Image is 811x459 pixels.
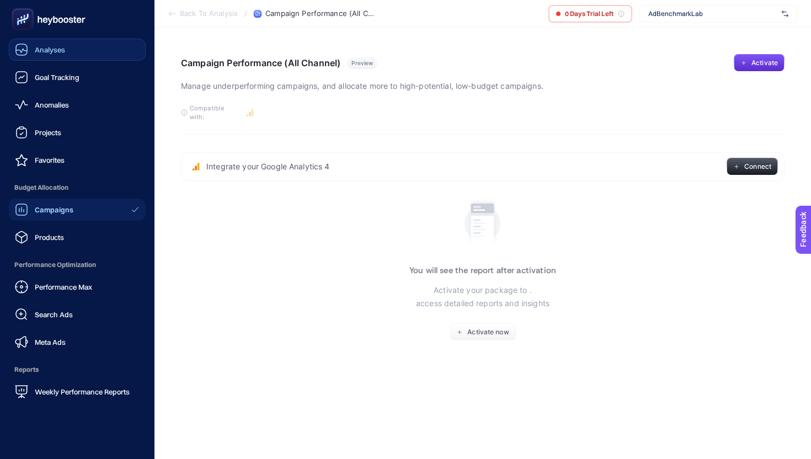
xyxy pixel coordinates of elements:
[9,66,146,88] a: Goal Tracking
[35,156,65,164] span: Favorites
[35,387,130,396] span: Weekly Performance Reports
[35,73,79,82] span: Goal Tracking
[190,104,239,121] span: Compatible with:
[9,149,146,171] a: Favorites
[180,9,238,18] span: Back To Analysis
[467,328,509,337] span: Activate now
[9,199,146,221] a: Campaigns
[35,338,66,346] span: Meta Ads
[648,9,777,18] span: AdBenchmarkLab
[565,9,613,18] span: 0 Days Trial Left
[727,158,778,175] button: Connect
[35,128,61,137] span: Projects
[35,282,92,291] span: Performance Max
[9,254,146,276] span: Performance Optimization
[9,359,146,381] span: Reports
[751,58,778,67] span: Activate
[734,54,785,72] button: Activate
[9,276,146,298] a: Performance Max
[450,323,516,341] button: Activate now
[7,3,42,12] span: Feedback
[35,45,65,54] span: Analyses
[351,60,373,66] span: Preview
[409,266,556,275] h3: You will see the report after activation
[181,79,543,93] p: Manage underperforming campaigns, and allocate more to high-potential, low-budget campaigns.
[35,100,69,109] span: Anomalies
[744,162,771,171] span: Connect
[265,9,376,18] span: Campaign Performance (All Channel)
[181,57,340,68] h1: Campaign Performance (All Channel)
[9,39,146,61] a: Analyses
[9,121,146,143] a: Projects
[206,161,330,172] span: Integrate your Google Analytics 4
[35,310,73,319] span: Search Ads
[9,177,146,199] span: Budget Allocation
[35,233,64,242] span: Products
[244,9,247,18] span: /
[9,381,146,403] a: Weekly Performance Reports
[9,331,146,353] a: Meta Ads
[35,205,73,214] span: Campaigns
[416,284,549,310] p: Activate your package to . access detailed reports and insights
[9,303,146,325] a: Search Ads
[9,226,146,248] a: Products
[782,8,788,19] img: svg%3e
[9,94,146,116] a: Anomalies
